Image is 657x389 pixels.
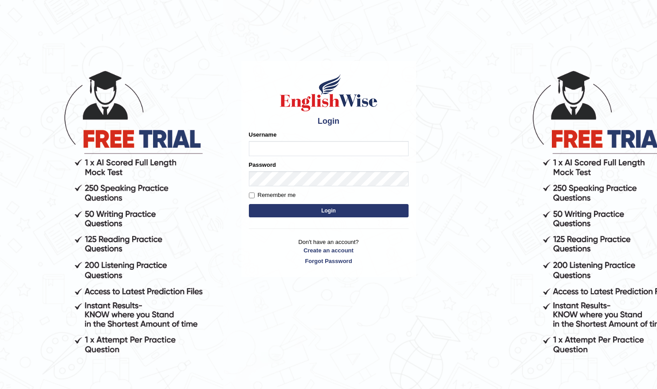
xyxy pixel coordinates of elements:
label: Username [249,130,277,139]
a: Create an account [249,246,409,255]
img: Logo of English Wise sign in for intelligent practice with AI [278,73,379,113]
label: Password [249,161,276,169]
p: Don't have an account? [249,238,409,265]
input: Remember me [249,193,255,198]
h4: Login [249,117,409,126]
button: Login [249,204,409,217]
label: Remember me [249,191,296,200]
a: Forgot Password [249,257,409,265]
